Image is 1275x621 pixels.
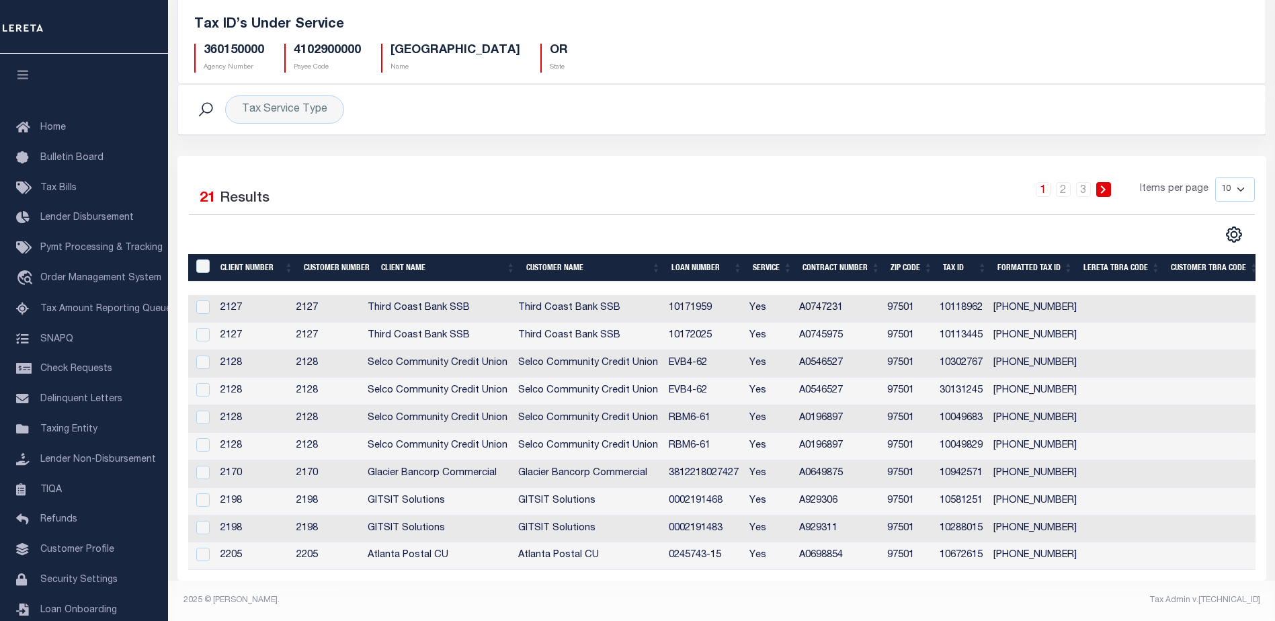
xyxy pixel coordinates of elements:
[215,515,291,543] td: 2198
[40,274,161,283] span: Order Management System
[513,378,663,405] td: Selco Community Credit Union
[794,460,882,488] td: A0649875
[744,488,794,515] td: Yes
[40,455,156,464] span: Lender Non-Disbursement
[988,405,1082,433] td: [PHONE_NUMBER]
[882,542,934,570] td: 97501
[732,594,1260,606] div: Tax Admin v.[TECHNICAL_ID]
[1165,254,1264,282] th: Customer TBRA Code: activate to sort column ascending
[663,488,744,515] td: 0002191468
[298,254,375,282] th: Customer Number
[988,515,1082,543] td: [PHONE_NUMBER]
[882,433,934,460] td: 97501
[934,295,988,323] td: 10118962
[362,295,513,323] td: Third Coast Bank SSB
[194,17,1249,33] h5: Tax ID’s Under Service
[1078,254,1165,282] th: LERETA TBRA Code: activate to sort column ascending
[215,350,291,378] td: 2128
[513,295,663,323] td: Third Coast Bank SSB
[794,433,882,460] td: A0196897
[934,378,988,405] td: 30131245
[291,350,362,378] td: 2128
[291,433,362,460] td: 2128
[938,254,992,282] th: Tax ID: activate to sort column ascending
[797,254,885,282] th: Contract Number: activate to sort column ascending
[663,405,744,433] td: RBM6-61
[40,575,118,585] span: Security Settings
[1076,182,1091,197] a: 3
[988,323,1082,350] td: [PHONE_NUMBER]
[40,425,97,434] span: Taxing Entity
[513,405,663,433] td: Selco Community Credit Union
[521,254,666,282] th: Customer Name: activate to sort column ascending
[362,460,513,488] td: Glacier Bancorp Commercial
[40,183,77,193] span: Tax Bills
[744,433,794,460] td: Yes
[988,542,1082,570] td: [PHONE_NUMBER]
[173,594,722,606] div: 2025 © [PERSON_NAME].
[744,515,794,543] td: Yes
[40,123,66,132] span: Home
[513,323,663,350] td: Third Coast Bank SSB
[215,378,291,405] td: 2128
[40,364,112,374] span: Check Requests
[215,405,291,433] td: 2128
[215,488,291,515] td: 2198
[882,405,934,433] td: 97501
[882,515,934,543] td: 97501
[294,44,361,58] h5: 4102900000
[215,295,291,323] td: 2127
[40,606,117,615] span: Loan Onboarding
[40,515,77,524] span: Refunds
[1140,182,1208,197] span: Items per page
[16,270,38,288] i: travel_explore
[550,63,568,73] p: State
[882,323,934,350] td: 97501
[794,542,882,570] td: A0698854
[988,433,1082,460] td: [PHONE_NUMBER]
[882,350,934,378] td: 97501
[934,323,988,350] td: 10113445
[225,95,344,124] div: Tax Service Type
[188,254,216,282] th: &nbsp;
[992,254,1078,282] th: Formatted Tax ID: activate to sort column ascending
[882,488,934,515] td: 97501
[744,295,794,323] td: Yes
[362,405,513,433] td: Selco Community Credit Union
[934,405,988,433] td: 10049683
[663,433,744,460] td: RBM6-61
[744,542,794,570] td: Yes
[513,433,663,460] td: Selco Community Credit Union
[744,460,794,488] td: Yes
[215,254,298,282] th: Client Number: activate to sort column ascending
[794,515,882,543] td: A929311
[794,323,882,350] td: A0745975
[291,378,362,405] td: 2128
[376,254,521,282] th: Client Name: activate to sort column ascending
[744,350,794,378] td: Yes
[934,488,988,515] td: 10581251
[40,304,171,314] span: Tax Amount Reporting Queue
[291,295,362,323] td: 2127
[291,488,362,515] td: 2198
[663,350,744,378] td: EVB4-62
[362,350,513,378] td: Selco Community Credit Union
[215,433,291,460] td: 2128
[885,254,938,282] th: Zip Code: activate to sort column ascending
[1036,182,1051,197] a: 1
[934,350,988,378] td: 10302767
[40,153,104,163] span: Bulletin Board
[663,515,744,543] td: 0002191483
[744,378,794,405] td: Yes
[1056,182,1071,197] a: 2
[204,63,264,73] p: Agency Number
[882,460,934,488] td: 97501
[362,488,513,515] td: GITSIT Solutions
[291,542,362,570] td: 2205
[794,378,882,405] td: A0546527
[215,542,291,570] td: 2205
[663,542,744,570] td: 0245743-15
[204,44,264,58] h5: 360150000
[666,254,747,282] th: Loan Number: activate to sort column ascending
[513,542,663,570] td: Atlanta Postal CU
